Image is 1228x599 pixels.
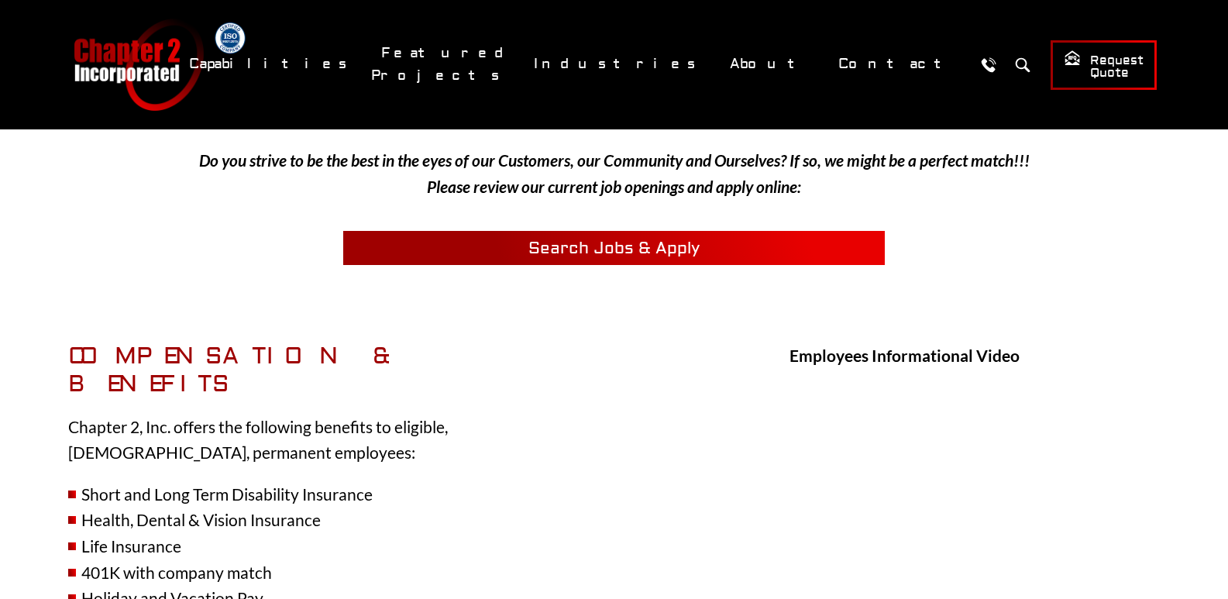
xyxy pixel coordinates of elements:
[524,47,712,81] a: Industries
[68,559,580,586] li: 401K with company match
[1009,50,1037,79] button: Search
[1064,50,1144,81] span: Request Quote
[68,343,580,398] h3: Compensation & Benefits
[1051,40,1157,90] a: Request Quote
[828,47,967,81] a: Contact
[720,47,820,81] a: About
[789,346,1020,365] strong: Employees Informational Video
[199,150,1030,196] em: Do you strive to be the best in the eyes of our Customers, our Community and Ourselves? If so, we...
[975,50,1003,79] a: Call Us
[343,231,886,265] a: Search Jobs & Apply
[179,47,363,81] a: Capabilities
[68,533,580,559] li: Life Insurance
[371,36,516,92] a: Featured Projects
[528,238,700,259] span: Search Jobs & Apply
[72,19,204,111] a: Chapter 2 Incorporated
[68,507,580,533] li: Health, Dental & Vision Insurance
[68,414,580,466] p: Chapter 2, Inc. offers the following benefits to eligible, [DEMOGRAPHIC_DATA], permanent employees:
[68,481,580,508] li: Short and Long Term Disability Insurance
